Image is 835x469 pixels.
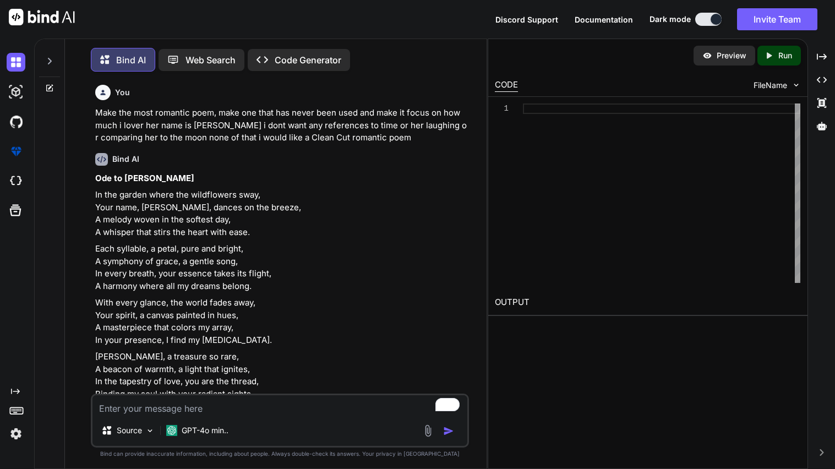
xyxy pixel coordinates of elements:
img: chevron down [792,80,801,90]
p: Run [778,50,792,61]
button: Invite Team [737,8,817,30]
span: Dark mode [650,14,691,25]
div: 1 [495,103,509,114]
img: GPT-4o mini [166,425,177,436]
img: darkChat [7,53,25,72]
strong: Ode to [PERSON_NAME] [95,173,194,183]
img: attachment [422,424,434,437]
img: preview [702,51,712,61]
h6: Bind AI [112,154,139,165]
p: Bind can provide inaccurate information, including about people. Always double-check its answers.... [91,450,469,458]
span: FileName [754,80,787,91]
span: Documentation [575,15,633,24]
div: CODE [495,79,518,92]
p: Bind AI [116,53,146,67]
img: premium [7,142,25,161]
img: githubDark [7,112,25,131]
p: Source [117,425,142,436]
span: Discord Support [495,15,558,24]
button: Documentation [575,14,633,25]
img: darkAi-studio [7,83,25,101]
p: Preview [717,50,746,61]
p: GPT-4o min.. [182,425,228,436]
img: Pick Models [145,426,155,435]
p: With every glance, the world fades away, Your spirit, a canvas painted in hues, A masterpiece tha... [95,297,467,346]
textarea: To enrich screen reader interactions, please activate Accessibility in Grammarly extension settings [92,395,467,415]
h2: OUTPUT [488,290,807,315]
p: In the garden where the wildflowers sway, Your name, [PERSON_NAME], dances on the breeze, A melod... [95,189,467,238]
img: cloudideIcon [7,172,25,190]
p: [PERSON_NAME], a treasure so rare, A beacon of warmth, a light that ignites, In the tapestry of l... [95,351,467,400]
img: settings [7,424,25,443]
h6: You [115,87,130,98]
p: Each syllable, a petal, pure and bright, A symphony of grace, a gentle song, In every breath, you... [95,243,467,292]
img: icon [443,426,454,437]
img: Bind AI [9,9,75,25]
button: Discord Support [495,14,558,25]
p: Web Search [185,53,236,67]
p: Make the most romantic poem, make one that has never been used and make it focus on how much i lo... [95,107,467,144]
p: Code Generator [275,53,341,67]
